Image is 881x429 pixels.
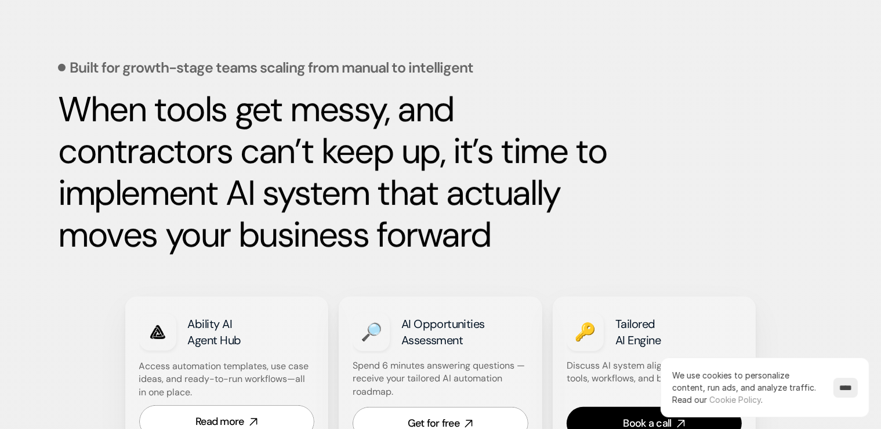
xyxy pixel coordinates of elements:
[672,369,822,406] p: We use cookies to personalize content, run ads, and analyze traffic.
[70,60,474,75] p: Built for growth-stage teams scaling from manual to intelligent
[195,414,244,429] div: Read more
[709,395,761,405] a: Cookie Policy
[353,359,527,398] strong: Spend 6 minutes answering questions — receive your tailored AI automation roadmap.
[401,316,487,348] strong: AI Opportunities Assessment
[361,320,382,344] h3: 🔎
[672,395,763,405] span: Read our .
[139,360,313,399] p: Access automation templates, use case ideas, and ready-to-run workflows—all in one place.
[575,320,596,344] h3: 🔑
[615,316,655,331] strong: Tailored
[615,333,661,348] strong: AI Engine
[188,316,242,348] strong: Ability AI Agent Hub
[58,86,615,258] strong: When tools get messy, and contractors can’t keep up, it’s time to implement AI system that actual...
[567,359,741,385] p: Discuss AI system aligned with your tools, workflows, and business goals.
